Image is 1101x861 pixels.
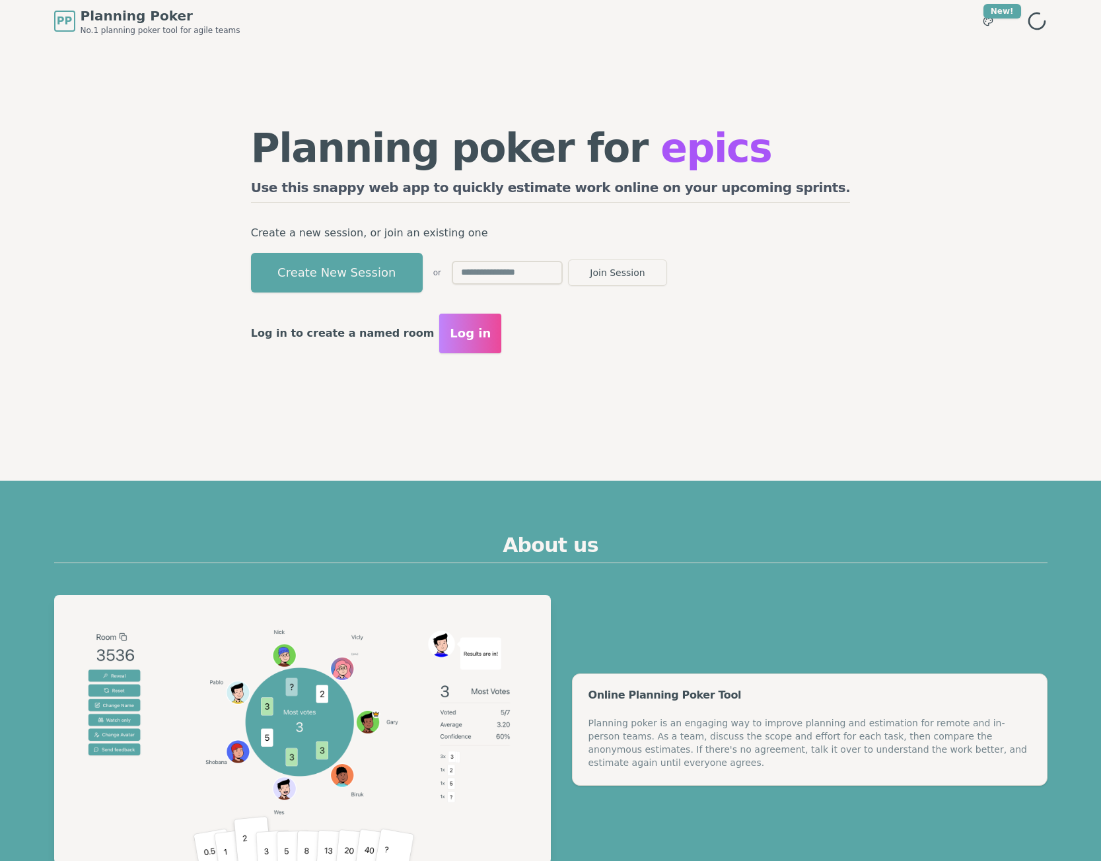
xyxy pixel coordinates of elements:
span: or [433,267,441,278]
h2: Use this snappy web app to quickly estimate work online on your upcoming sprints. [251,178,851,203]
h2: About us [54,534,1048,563]
span: epics [660,125,771,171]
span: Log in [450,324,491,343]
div: New! [983,4,1021,18]
button: Join Session [568,259,667,286]
span: Planning Poker [81,7,240,25]
span: PP [57,13,72,29]
div: Planning poker is an engaging way to improve planning and estimation for remote and in-person tea... [588,716,1031,769]
button: Create New Session [251,253,423,293]
p: Log in to create a named room [251,324,435,343]
button: Log in [439,314,501,353]
a: PPPlanning PokerNo.1 planning poker tool for agile teams [54,7,240,36]
h1: Planning poker for [251,128,851,168]
button: New! [976,9,1000,33]
p: Create a new session, or join an existing one [251,224,851,242]
div: Online Planning Poker Tool [588,690,1031,701]
span: No.1 planning poker tool for agile teams [81,25,240,36]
